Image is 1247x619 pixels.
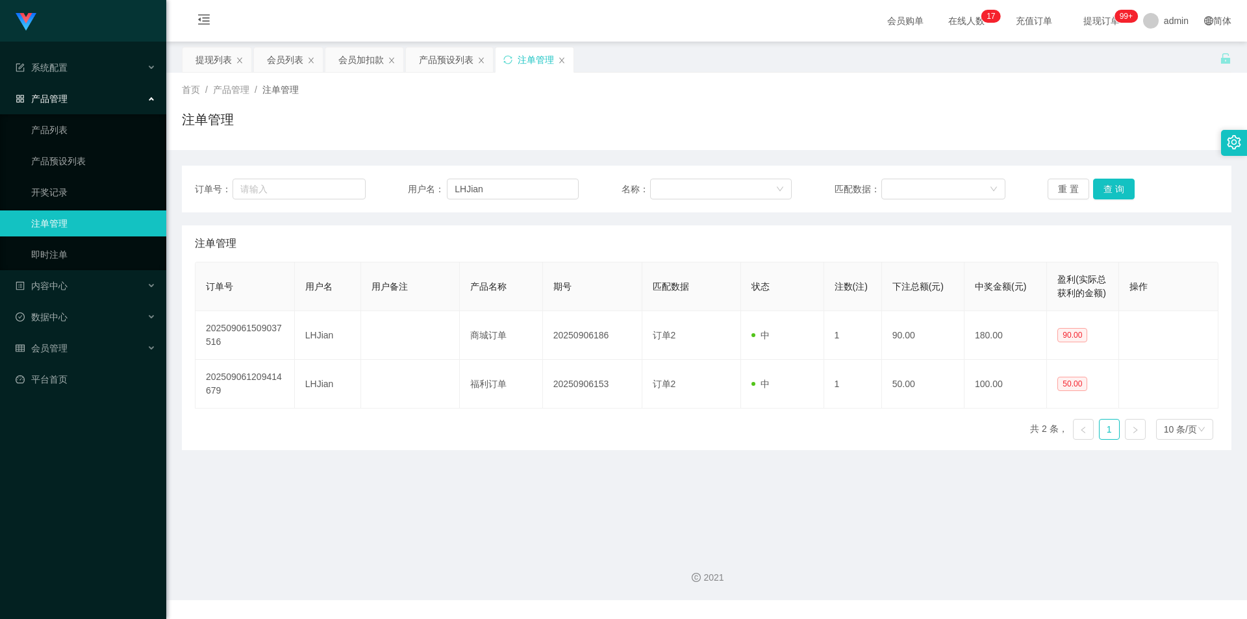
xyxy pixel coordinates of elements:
[460,360,542,409] td: 福利订单
[543,360,642,409] td: 20250906153
[447,179,579,199] input: 请输入
[295,360,361,409] td: LHJian
[1100,420,1119,439] a: 1
[16,281,25,290] i: 图标: profile
[470,281,507,292] span: 产品名称
[31,117,156,143] a: 产品列表
[553,281,572,292] span: 期号
[991,10,996,23] p: 7
[419,47,473,72] div: 产品预设列表
[195,183,233,196] span: 订单号：
[653,379,676,389] span: 订单2
[236,57,244,64] i: 图标: close
[16,94,68,104] span: 产品管理
[195,311,295,360] td: 202509061509037516
[408,183,447,196] span: 用户名：
[16,366,156,392] a: 图标: dashboard平台首页
[31,179,156,205] a: 开奖记录
[213,84,249,95] span: 产品管理
[295,311,361,360] td: LHJian
[372,281,408,292] span: 用户备注
[835,183,881,196] span: 匹配数据：
[1057,274,1106,298] span: 盈利(实际总获利的金额)
[338,47,384,72] div: 会员加扣款
[16,63,25,72] i: 图标: form
[267,47,303,72] div: 会员列表
[990,185,998,194] i: 图标: down
[16,94,25,103] i: 图标: appstore-o
[751,330,770,340] span: 中
[16,281,68,291] span: 内容中心
[477,57,485,64] i: 图标: close
[16,13,36,31] img: logo.9652507e.png
[558,57,566,64] i: 图标: close
[1057,328,1087,342] span: 90.00
[16,343,68,353] span: 会员管理
[1057,377,1087,391] span: 50.00
[942,16,991,25] span: 在线人数
[1227,135,1241,149] i: 图标: setting
[518,47,554,72] div: 注单管理
[987,10,991,23] p: 1
[1115,10,1138,23] sup: 1105
[182,1,226,42] i: 图标: menu-fold
[305,281,333,292] span: 用户名
[16,344,25,353] i: 图标: table
[31,210,156,236] a: 注单管理
[653,330,676,340] span: 订单2
[824,360,882,409] td: 1
[824,311,882,360] td: 1
[182,84,200,95] span: 首页
[981,10,1000,23] sup: 17
[543,311,642,360] td: 20250906186
[195,236,236,251] span: 注单管理
[1204,16,1213,25] i: 图标: global
[1009,16,1059,25] span: 充值订单
[205,84,208,95] span: /
[262,84,299,95] span: 注单管理
[182,110,234,129] h1: 注单管理
[882,311,964,360] td: 90.00
[195,360,295,409] td: 202509061209414679
[307,57,315,64] i: 图标: close
[460,311,542,360] td: 商城订单
[1131,426,1139,434] i: 图标: right
[692,573,701,582] i: 图标: copyright
[622,183,650,196] span: 名称：
[1164,420,1197,439] div: 10 条/页
[1099,419,1120,440] li: 1
[1093,179,1135,199] button: 查 询
[1048,179,1089,199] button: 重 置
[16,62,68,73] span: 系统配置
[1073,419,1094,440] li: 上一页
[835,281,868,292] span: 注数(注)
[964,311,1047,360] td: 180.00
[975,281,1026,292] span: 中奖金额(元)
[751,281,770,292] span: 状态
[1079,426,1087,434] i: 图标: left
[388,57,396,64] i: 图标: close
[751,379,770,389] span: 中
[653,281,689,292] span: 匹配数据
[882,360,964,409] td: 50.00
[31,242,156,268] a: 即时注单
[16,312,25,322] i: 图标: check-circle-o
[1077,16,1126,25] span: 提现订单
[206,281,233,292] span: 订单号
[16,312,68,322] span: 数据中心
[1125,419,1146,440] li: 下一页
[776,185,784,194] i: 图标: down
[255,84,257,95] span: /
[177,571,1237,585] div: 2021
[892,281,944,292] span: 下注总额(元)
[1220,53,1231,64] i: 图标: unlock
[195,47,232,72] div: 提现列表
[1198,425,1205,435] i: 图标: down
[503,55,512,64] i: 图标: sync
[964,360,1047,409] td: 100.00
[233,179,365,199] input: 请输入
[1030,419,1068,440] li: 共 2 条，
[1129,281,1148,292] span: 操作
[31,148,156,174] a: 产品预设列表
